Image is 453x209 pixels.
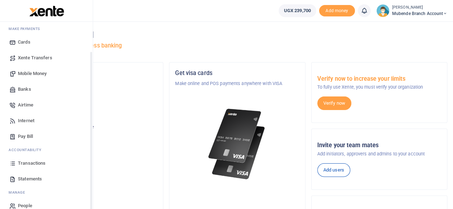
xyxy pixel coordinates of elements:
[12,190,25,195] span: anage
[317,75,441,83] h5: Verify now to increase your limits
[27,42,447,49] h5: Welcome to better business banking
[317,96,351,110] a: Verify now
[376,4,447,17] a: profile-user [PERSON_NAME] Mubende Branch Account
[29,8,64,13] a: logo-small logo-large logo-large
[175,70,299,77] h5: Get visa cards
[18,70,47,77] span: Mobile Money
[376,4,389,17] img: profile-user
[317,150,441,158] p: Add initiators, approvers and admins to your account
[33,124,157,131] p: Your current account balance
[319,5,355,17] li: Toup your wallet
[18,54,52,61] span: Xente Transfers
[33,80,157,87] p: Tugende Limited
[33,133,157,140] h5: UGX 239,700
[317,163,350,177] a: Add users
[27,31,447,39] h4: Hello [PERSON_NAME]
[14,147,41,153] span: countability
[6,34,87,50] a: Cards
[206,104,268,184] img: xente-_physical_cards.png
[18,117,34,124] span: Internet
[392,10,447,17] span: Mubende Branch Account
[317,84,441,91] p: To fully use Xente, you must verify your organization
[175,80,299,87] p: Make online and POS payments anywhere with VISA
[18,86,31,93] span: Banks
[6,187,87,198] li: M
[317,142,441,149] h5: Invite your team mates
[29,6,64,16] img: logo-large
[18,101,33,109] span: Airtime
[18,160,45,167] span: Transactions
[18,133,33,140] span: Pay Bill
[6,66,87,81] a: Mobile Money
[392,5,447,11] small: [PERSON_NAME]
[33,108,157,115] p: Mubende Branch Account
[6,23,87,34] li: M
[6,144,87,155] li: Ac
[6,97,87,113] a: Airtime
[33,97,157,104] h5: Account
[18,175,42,183] span: Statements
[319,5,355,17] span: Add money
[276,4,319,17] li: Wallet ballance
[319,8,355,13] a: Add money
[6,113,87,129] a: Internet
[18,39,30,46] span: Cards
[6,50,87,66] a: Xente Transfers
[279,4,316,17] a: UGX 239,700
[6,129,87,144] a: Pay Bill
[6,155,87,171] a: Transactions
[284,7,311,14] span: UGX 239,700
[6,81,87,97] a: Banks
[33,70,157,77] h5: Organization
[6,171,87,187] a: Statements
[12,26,40,31] span: ake Payments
